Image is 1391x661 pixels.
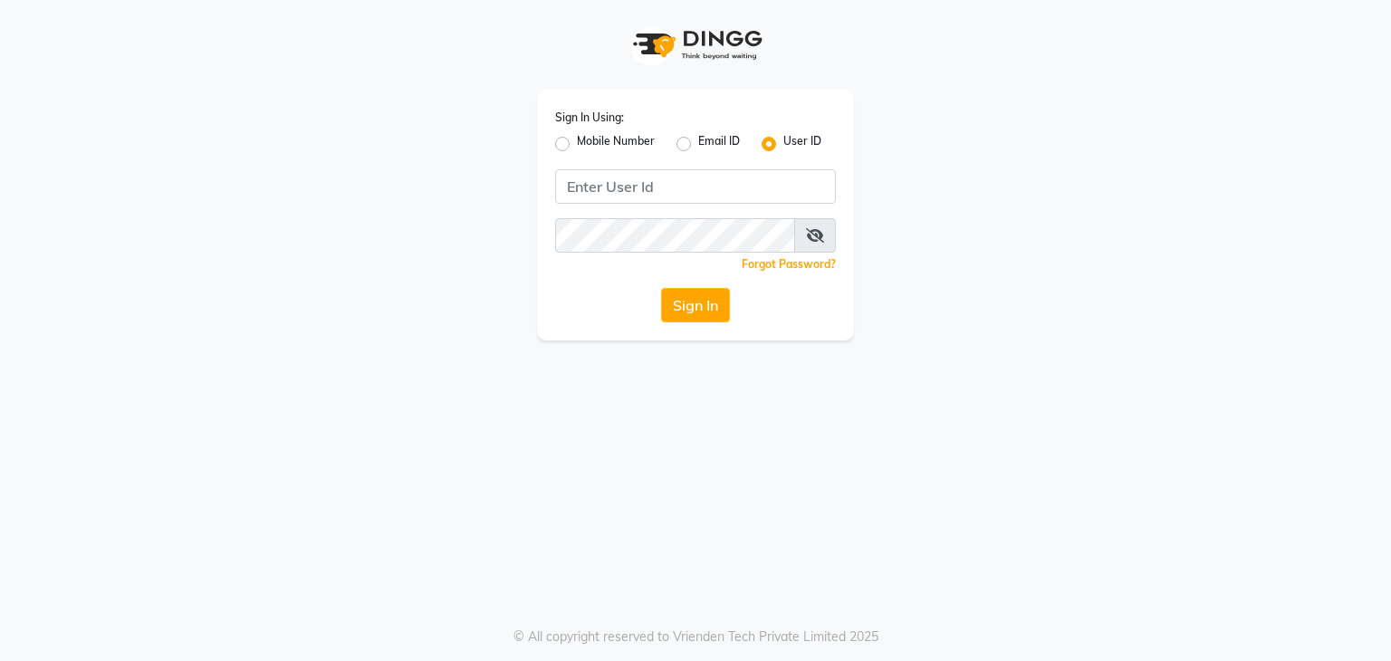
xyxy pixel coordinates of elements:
[577,133,655,155] label: Mobile Number
[661,288,730,322] button: Sign In
[623,18,768,72] img: logo1.svg
[783,133,821,155] label: User ID
[698,133,740,155] label: Email ID
[742,257,836,271] a: Forgot Password?
[555,218,795,253] input: Username
[555,169,836,204] input: Username
[555,110,624,126] label: Sign In Using:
